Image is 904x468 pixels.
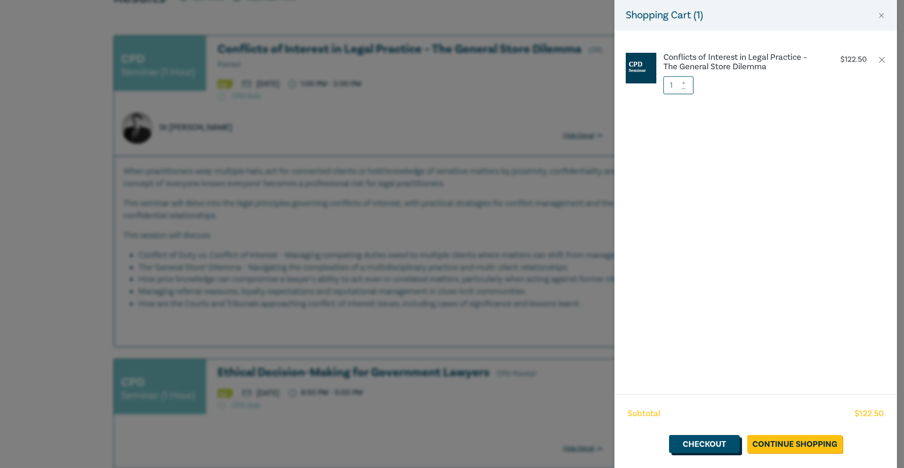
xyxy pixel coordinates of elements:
span: $ 122.50 [855,408,884,420]
span: Subtotal [628,408,660,420]
img: CPD%20Seminar.jpg [626,53,656,83]
h5: Shopping Cart ( 1 ) [626,8,703,23]
a: Conflicts of Interest in Legal Practice – The General Store Dilemma [663,53,820,72]
a: Checkout [669,435,740,453]
a: Continue Shopping [747,435,842,453]
p: $ 122.50 [840,55,867,64]
button: Close [877,11,886,20]
input: 1 [663,76,694,94]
